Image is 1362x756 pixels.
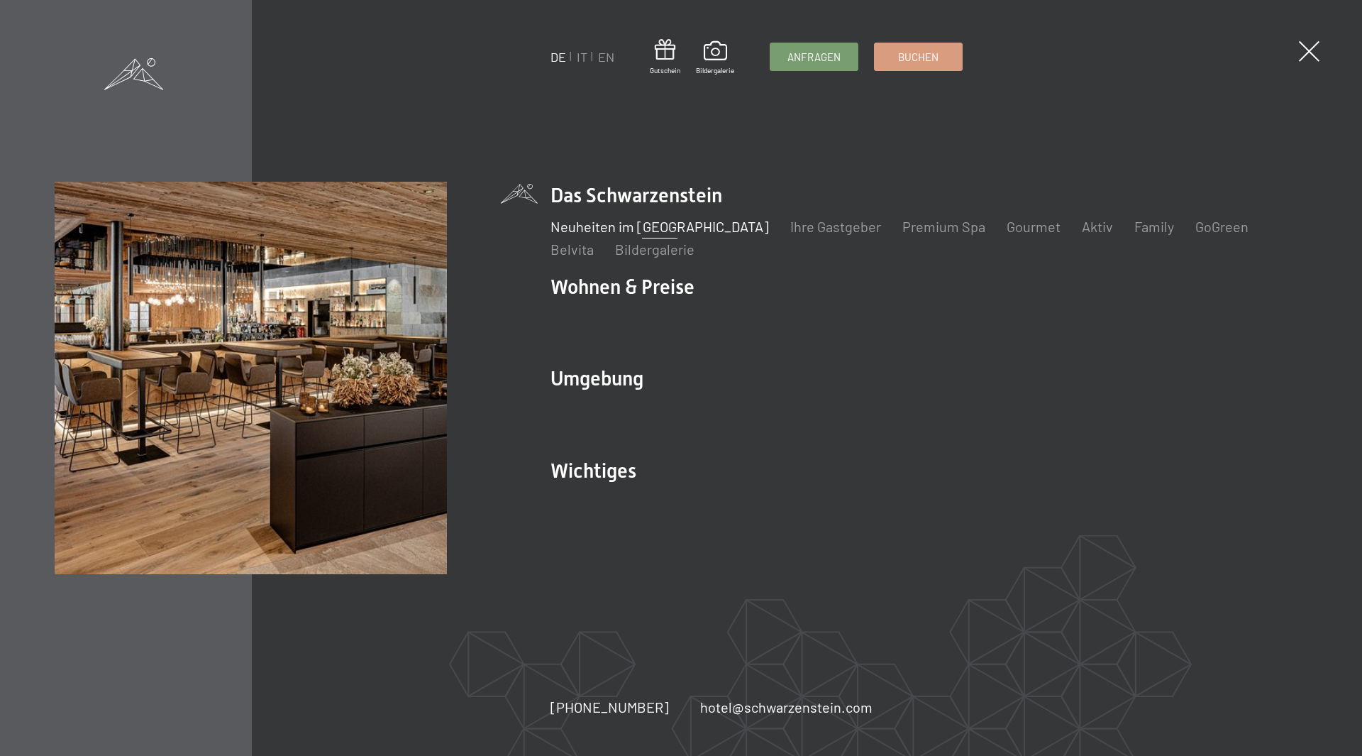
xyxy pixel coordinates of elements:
[550,697,669,717] a: [PHONE_NUMBER]
[696,41,734,75] a: Bildergalerie
[550,49,566,65] a: DE
[787,50,841,65] span: Anfragen
[650,65,680,75] span: Gutschein
[550,241,594,258] a: Belvita
[598,49,614,65] a: EN
[902,218,985,235] a: Premium Spa
[1195,218,1248,235] a: GoGreen
[55,182,447,574] img: Wellnesshotel Südtirol SCHWARZENSTEIN - Wellnessurlaub in den Alpen, Wandern und Wellness
[1082,218,1113,235] a: Aktiv
[577,49,587,65] a: IT
[550,218,769,235] a: Neuheiten im [GEOGRAPHIC_DATA]
[550,699,669,716] span: [PHONE_NUMBER]
[875,43,962,70] a: Buchen
[790,218,881,235] a: Ihre Gastgeber
[1134,218,1174,235] a: Family
[1007,218,1061,235] a: Gourmet
[700,697,873,717] a: hotel@schwarzenstein.com
[615,241,694,258] a: Bildergalerie
[696,65,734,75] span: Bildergalerie
[770,43,858,70] a: Anfragen
[650,39,680,75] a: Gutschein
[898,50,939,65] span: Buchen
